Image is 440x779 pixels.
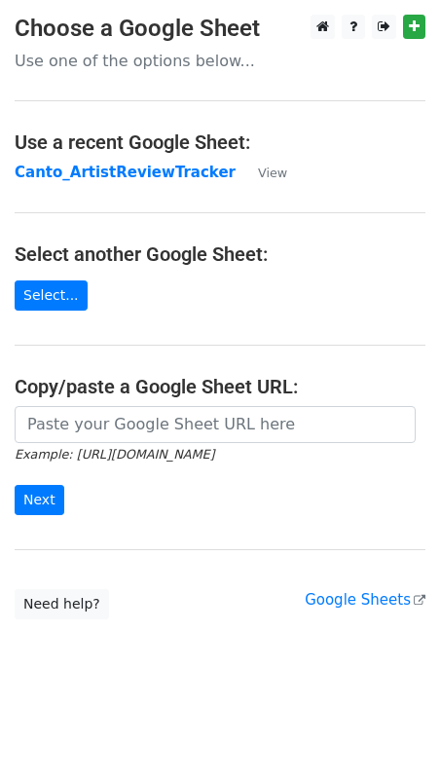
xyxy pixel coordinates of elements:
h4: Use a recent Google Sheet: [15,130,425,154]
small: View [258,166,287,180]
a: Canto_ArtistReviewTracker [15,164,236,181]
h4: Select another Google Sheet: [15,242,425,266]
input: Next [15,485,64,515]
a: Google Sheets [305,591,425,609]
small: Example: [URL][DOMAIN_NAME] [15,447,214,462]
a: Select... [15,280,88,311]
a: Need help? [15,589,109,619]
p: Use one of the options below... [15,51,425,71]
input: Paste your Google Sheet URL here [15,406,416,443]
a: View [238,164,287,181]
h3: Choose a Google Sheet [15,15,425,43]
h4: Copy/paste a Google Sheet URL: [15,375,425,398]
